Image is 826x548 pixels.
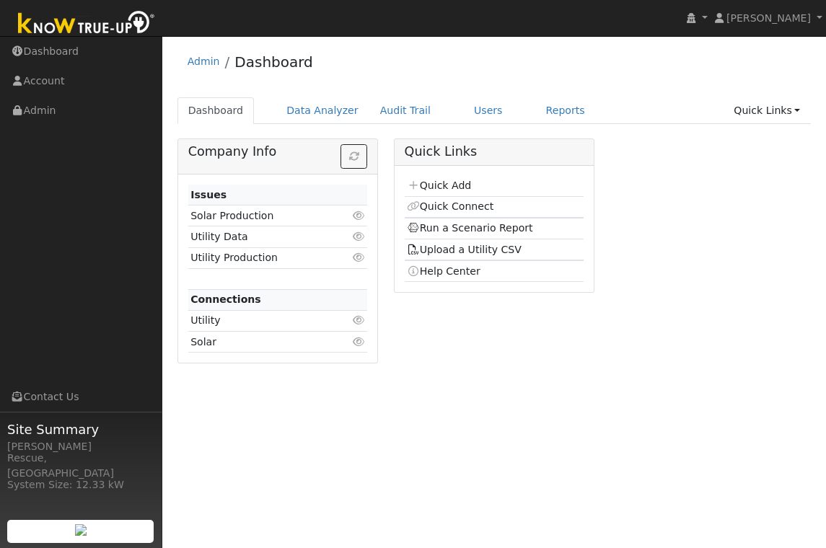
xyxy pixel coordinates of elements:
a: Dashboard [177,97,255,124]
i: Click to view [352,337,365,347]
a: Run a Scenario Report [407,222,533,234]
td: Solar Production [188,205,339,226]
a: Dashboard [234,53,313,71]
a: Quick Connect [407,200,493,212]
a: Audit Trail [369,97,441,124]
strong: Connections [190,293,261,305]
strong: Issues [190,189,227,200]
a: Data Analyzer [276,97,369,124]
div: Rescue, [GEOGRAPHIC_DATA] [7,451,154,481]
a: Quick Links [723,97,811,124]
img: retrieve [75,524,87,536]
i: Click to view [352,231,365,242]
td: Utility Data [188,226,339,247]
i: Click to view [352,315,365,325]
td: Utility Production [188,247,339,268]
div: System Size: 12.33 kW [7,477,154,492]
td: Solar [188,332,339,353]
td: Utility [188,310,339,331]
a: Users [463,97,514,124]
img: Know True-Up [11,8,162,40]
h5: Company Info [188,144,368,159]
a: Quick Add [407,180,471,191]
h5: Quick Links [405,144,584,159]
span: [PERSON_NAME] [726,12,811,24]
a: Help Center [407,265,480,277]
i: Click to view [352,211,365,221]
i: Click to view [352,252,365,262]
a: Admin [188,56,220,67]
a: Reports [535,97,596,124]
a: Upload a Utility CSV [407,244,522,255]
div: [PERSON_NAME] [7,439,154,454]
span: Site Summary [7,420,154,439]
